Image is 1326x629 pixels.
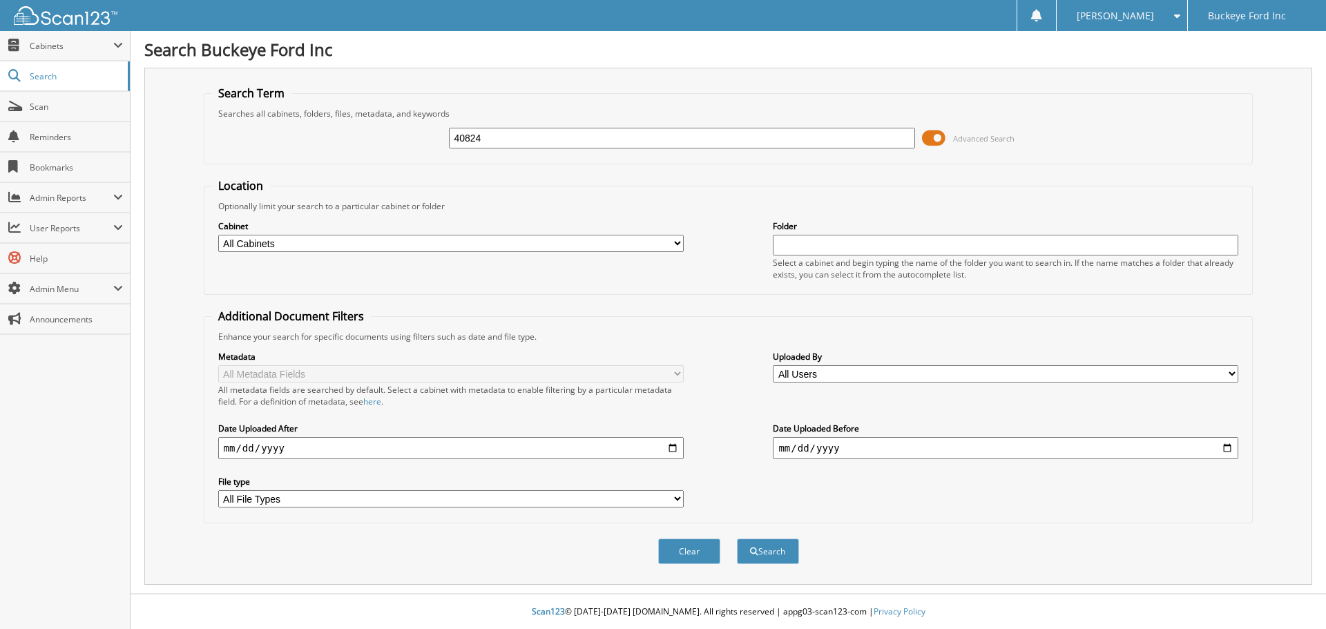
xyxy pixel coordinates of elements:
[658,539,720,564] button: Clear
[30,70,121,82] span: Search
[218,384,684,407] div: All metadata fields are searched by default. Select a cabinet with metadata to enable filtering b...
[953,133,1015,144] span: Advanced Search
[1257,563,1326,629] iframe: Chat Widget
[211,331,1246,342] div: Enhance your search for specific documents using filters such as date and file type.
[30,192,113,204] span: Admin Reports
[218,437,684,459] input: start
[211,309,371,324] legend: Additional Document Filters
[218,351,684,362] label: Metadata
[363,396,381,407] a: here
[737,539,799,564] button: Search
[1077,12,1154,20] span: [PERSON_NAME]
[30,313,123,325] span: Announcements
[218,423,684,434] label: Date Uploaded After
[30,253,123,264] span: Help
[211,108,1246,119] div: Searches all cabinets, folders, files, metadata, and keywords
[30,283,113,295] span: Admin Menu
[773,423,1238,434] label: Date Uploaded Before
[218,220,684,232] label: Cabinet
[30,162,123,173] span: Bookmarks
[1208,12,1286,20] span: Buckeye Ford Inc
[30,222,113,234] span: User Reports
[211,200,1246,212] div: Optionally limit your search to a particular cabinet or folder
[532,606,565,617] span: Scan123
[773,437,1238,459] input: end
[144,38,1312,61] h1: Search Buckeye Ford Inc
[131,595,1326,629] div: © [DATE]-[DATE] [DOMAIN_NAME]. All rights reserved | appg03-scan123-com |
[211,178,270,193] legend: Location
[30,101,123,113] span: Scan
[14,6,117,25] img: scan123-logo-white.svg
[773,257,1238,280] div: Select a cabinet and begin typing the name of the folder you want to search in. If the name match...
[211,86,291,101] legend: Search Term
[30,40,113,52] span: Cabinets
[30,131,123,143] span: Reminders
[773,351,1238,362] label: Uploaded By
[218,476,684,487] label: File type
[773,220,1238,232] label: Folder
[874,606,925,617] a: Privacy Policy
